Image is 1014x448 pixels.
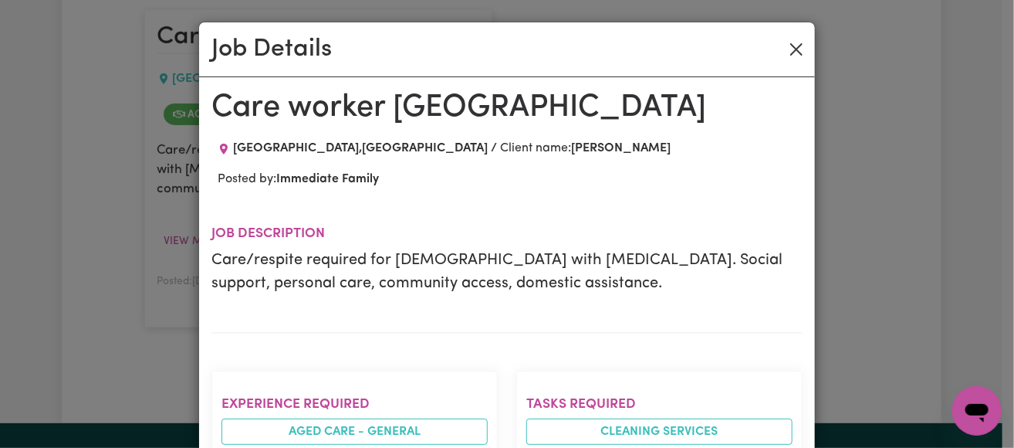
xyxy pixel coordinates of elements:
div: Client name: [494,139,677,158]
li: Cleaning services [526,419,793,445]
li: Aged care - General [221,419,488,445]
h2: Job description [211,226,803,242]
h1: Care worker [GEOGRAPHIC_DATA] [211,90,803,127]
h2: Tasks required [526,396,793,412]
div: Job location: BEACON HILL, New South Wales [211,139,494,158]
p: Care/respite required for [DEMOGRAPHIC_DATA] with [MEDICAL_DATA]. Social support, personal care, ... [211,249,803,295]
h2: Job Details [211,35,332,64]
b: Immediate Family [276,173,379,185]
span: Posted by: [218,173,379,185]
button: Close [784,37,809,62]
iframe: Button to launch messaging window [952,386,1002,436]
b: [PERSON_NAME] [571,142,671,154]
h2: Experience required [221,396,488,412]
span: [GEOGRAPHIC_DATA] , [GEOGRAPHIC_DATA] [233,142,488,154]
